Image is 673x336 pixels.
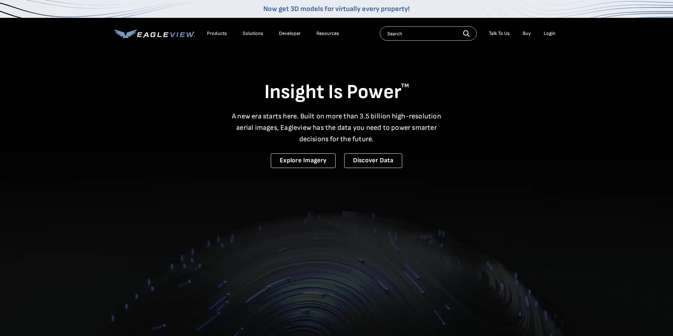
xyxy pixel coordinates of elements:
[279,30,301,37] a: Developer
[523,30,531,37] a: Buy
[263,5,410,13] a: Now get 3D models for virtually every property!
[401,82,409,89] sup: TM
[544,30,555,37] div: Login
[114,80,559,105] h1: Insight Is Power
[243,30,263,37] div: Solutions
[207,30,227,37] div: Products
[344,153,402,168] a: Discover Data
[271,153,336,168] a: Explore Imagery
[380,26,477,41] input: Search
[228,111,446,145] p: A new era starts here. Built on more than 3.5 billion high-resolution aerial images, Eagleview ha...
[316,30,339,37] div: Resources
[489,30,510,37] div: Talk To Us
